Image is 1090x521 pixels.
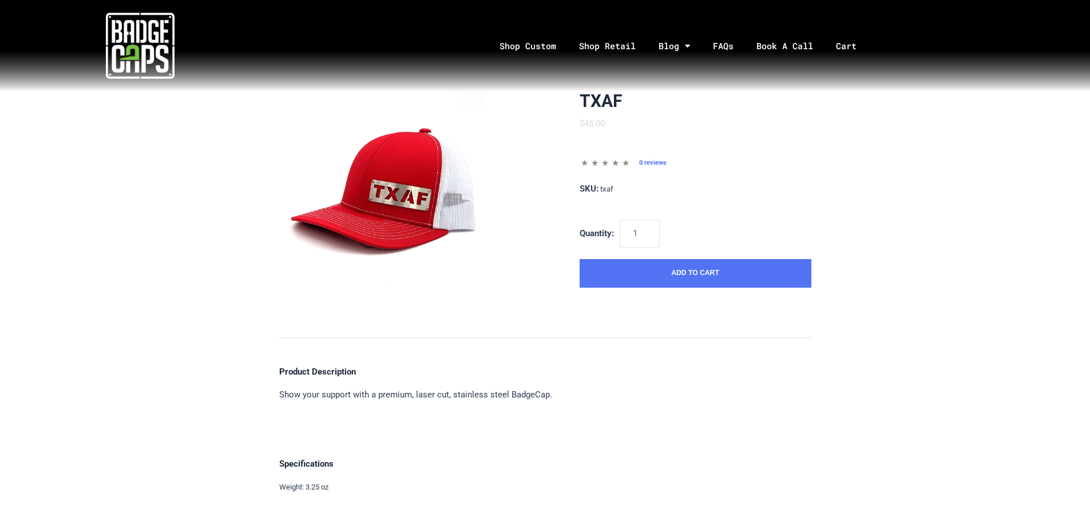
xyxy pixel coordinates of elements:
a: Shop Retail [568,16,647,76]
span: Weight: [279,483,304,491]
span: Quantity: [580,228,614,238]
a: Cart [825,16,882,76]
a: Book A Call [745,16,825,76]
img: badgecaps white logo with green acccent [106,11,175,80]
h4: Specifications [279,459,811,469]
span: txaf [600,185,613,193]
h4: Product Description [279,367,811,377]
nav: Menu [280,16,1090,76]
h1: TXAF [580,92,811,111]
a: FAQs [701,16,745,76]
span: 3.25 oz [306,483,329,491]
p: Show your support with a premium, laser cut, stainless steel BadgeCap. [279,388,811,401]
button: Add to Cart [580,259,811,288]
span: $45.00 [580,118,605,129]
a: Shop Custom [488,16,568,76]
span: SKU: [580,184,598,194]
a: 0 reviews [639,159,667,166]
a: Blog [647,16,701,76]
